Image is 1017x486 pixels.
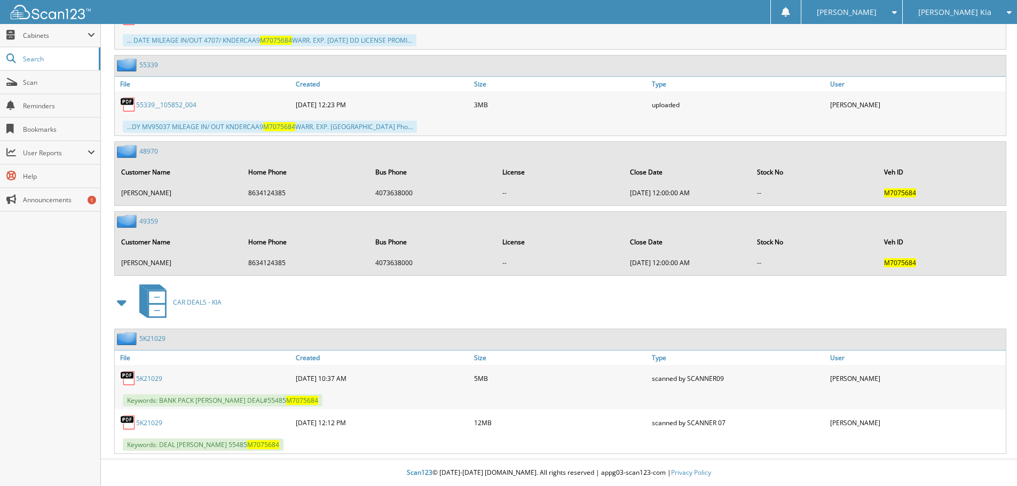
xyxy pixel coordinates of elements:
[370,184,496,202] td: 4073638000
[117,332,139,345] img: folder2.png
[139,334,165,343] a: 5K21029
[263,122,295,131] span: M7075684
[625,254,751,272] td: [DATE] 12:00:00 AM
[23,172,95,181] span: Help
[133,281,222,323] a: CAR DEALS - KIA
[471,77,650,91] a: Size
[23,78,95,87] span: Scan
[625,184,751,202] td: [DATE] 12:00:00 AM
[243,231,369,253] th: Home Phone
[497,254,623,272] td: --
[884,258,916,267] span: M7075684
[286,396,318,405] span: M7075684
[649,77,827,91] a: Type
[649,412,827,433] div: scanned by SCANNER 07
[123,121,417,133] div: ...DY MV95037 MILEAGE IN/ OUT KNDERCAA9 WARR. EXP. [GEOGRAPHIC_DATA] Pho...
[827,77,1006,91] a: User
[671,468,711,477] a: Privacy Policy
[117,58,139,71] img: folder2.png
[247,440,279,449] span: M7075684
[120,370,136,386] img: PDF.png
[625,161,751,183] th: Close Date
[115,350,293,365] a: File
[827,368,1006,389] div: [PERSON_NAME]
[370,161,496,183] th: Bus Phone
[23,101,95,110] span: Reminders
[116,161,242,183] th: Customer Name
[139,147,158,156] a: 48970
[293,412,471,433] div: [DATE] 12:12 PM
[370,231,496,253] th: Bus Phone
[879,231,1005,253] th: Veh ID
[123,394,322,407] span: Keywords: BANK PACK [PERSON_NAME] DEAL#55485
[827,94,1006,115] div: [PERSON_NAME]
[23,31,88,40] span: Cabinets
[136,100,196,109] a: 55339__105852_004
[471,350,650,365] a: Size
[293,77,471,91] a: Created
[879,161,1005,183] th: Veh ID
[649,368,827,389] div: scanned by SCANNER09
[23,125,95,134] span: Bookmarks
[88,196,96,204] div: 1
[115,77,293,91] a: File
[752,184,878,202] td: --
[101,460,1017,486] div: © [DATE]-[DATE] [DOMAIN_NAME]. All rights reserved | appg03-scan123-com |
[123,34,416,46] div: ... DATE MILEAGE IN/OUT 4707/ KNDERCAA9 WARR. EXP. [DATE] DD LICENSE PROMI...
[136,374,162,383] a: 5K21029
[23,148,88,157] span: User Reports
[471,368,650,389] div: 5MB
[139,217,158,226] a: 49359
[884,188,916,197] span: M7075684
[23,54,93,63] span: Search
[752,161,878,183] th: Stock No
[649,350,827,365] a: Type
[243,254,369,272] td: 8634124385
[293,368,471,389] div: [DATE] 10:37 AM
[752,254,878,272] td: --
[136,418,162,427] a: 5K21029
[139,60,158,69] a: 55339
[407,468,432,477] span: Scan123
[471,412,650,433] div: 12MB
[117,145,139,158] img: folder2.png
[752,231,878,253] th: Stock No
[123,439,283,451] span: Keywords: DEAL [PERSON_NAME] 55485
[120,97,136,113] img: PDF.png
[116,231,242,253] th: Customer Name
[23,195,95,204] span: Announcements
[827,350,1006,365] a: User
[117,214,139,228] img: folder2.png
[116,184,242,202] td: [PERSON_NAME]
[471,94,650,115] div: 3MB
[497,184,623,202] td: --
[625,231,751,253] th: Close Date
[817,9,877,15] span: [PERSON_NAME]
[243,161,369,183] th: Home Phone
[370,254,496,272] td: 4073638000
[918,9,991,15] span: [PERSON_NAME] Kia
[497,231,623,253] th: License
[243,184,369,202] td: 8634124385
[293,350,471,365] a: Created
[497,161,623,183] th: License
[649,94,827,115] div: uploaded
[260,36,292,45] span: M7075684
[173,298,222,307] span: CAR DEALS - KIA
[11,5,91,19] img: scan123-logo-white.svg
[827,412,1006,433] div: [PERSON_NAME]
[116,254,242,272] td: [PERSON_NAME]
[120,415,136,431] img: PDF.png
[293,94,471,115] div: [DATE] 12:23 PM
